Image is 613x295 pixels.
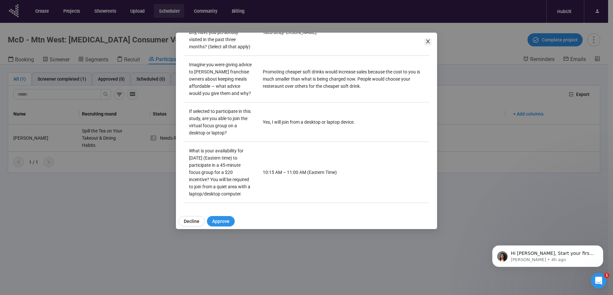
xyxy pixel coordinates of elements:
[179,216,205,226] button: Decline
[425,39,431,44] span: close
[424,38,432,45] button: Close
[258,102,429,142] td: Yes, I will join from a desktop or laptop device.
[258,56,429,102] td: Promoting cheaper soft drinks would increase sales because the cost to you is much smaller than w...
[258,142,429,203] td: 10:15 AM – 11:00 AM (Eastern Time)
[591,273,606,288] iframe: Intercom live chat
[604,273,609,278] span: 1
[258,9,429,56] td: Taco Bell , [PERSON_NAME]
[184,56,258,102] td: Imagine you were giving advice to [PERSON_NAME] franchise owners about keeping meals affordable —...
[184,142,258,203] td: What is your availability for [DATE] (Eastern time) to participate in a 45-minute focus group for...
[212,218,229,225] span: Approve
[207,216,235,226] button: Approve
[184,218,199,225] span: Decline
[184,9,258,56] td: From which of the following quick service restaurants, if any, have you personally visited in the...
[184,102,258,142] td: If selected to participate in this study, are you able to join the virtual focus group on a deskt...
[482,232,613,277] iframe: Intercom notifications message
